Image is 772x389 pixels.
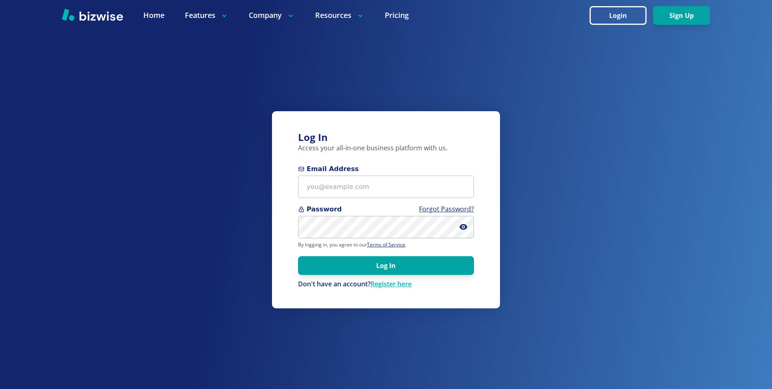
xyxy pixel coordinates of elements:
a: Pricing [385,10,409,20]
a: Sign Up [653,12,710,20]
p: Access your all-in-one business platform with us. [298,144,474,153]
a: Terms of Service [367,241,405,248]
a: Register here [371,279,412,288]
h3: Log In [298,131,474,144]
span: Email Address [298,164,474,174]
p: By logging in, you agree to our . [298,242,474,248]
button: Log In [298,256,474,275]
span: Password [298,204,474,214]
a: Login [590,12,653,20]
p: Don't have an account? [298,280,474,289]
p: Resources [315,10,364,20]
a: Forgot Password? [419,204,474,213]
button: Sign Up [653,6,710,25]
input: you@example.com [298,176,474,198]
div: Don't have an account?Register here [298,280,474,289]
a: Home [143,10,164,20]
img: Bizwise Logo [62,9,123,21]
p: Features [185,10,228,20]
button: Login [590,6,647,25]
p: Company [249,10,295,20]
